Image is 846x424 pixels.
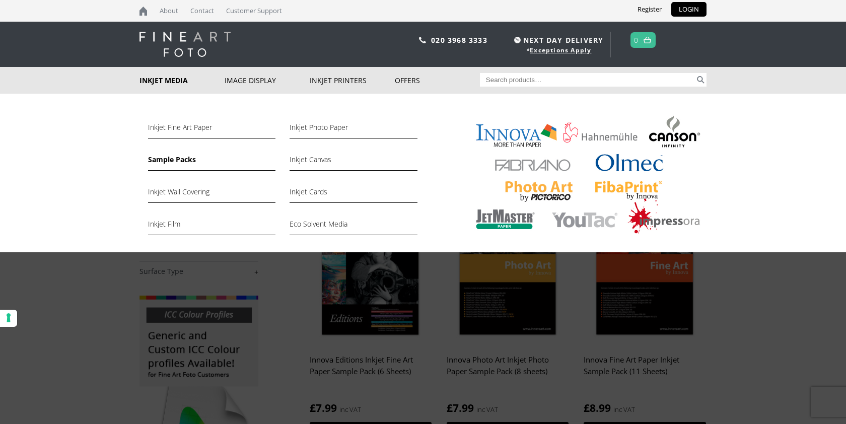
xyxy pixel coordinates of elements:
[139,67,225,94] a: Inkjet Media
[290,186,417,203] a: Inkjet Cards
[695,73,707,87] button: Search
[480,73,695,87] input: Search products…
[148,154,275,171] a: Sample Packs
[431,35,487,45] a: 020 3968 3333
[290,218,417,235] a: Eco Solvent Media
[139,32,231,57] img: logo-white.svg
[290,154,417,171] a: Inkjet Canvas
[530,46,591,54] a: Exceptions Apply
[630,2,669,17] a: Register
[148,218,275,235] a: Inkjet Film
[671,2,707,17] a: LOGIN
[644,37,651,43] img: basket.svg
[148,186,275,203] a: Inkjet Wall Covering
[310,67,395,94] a: Inkjet Printers
[419,37,426,43] img: phone.svg
[225,67,310,94] a: Image Display
[148,121,275,138] a: Inkjet Fine Art Paper
[395,67,480,94] a: Offers
[290,121,417,138] a: Inkjet Photo Paper
[512,34,603,46] span: NEXT DAY DELIVERY
[514,37,521,43] img: time.svg
[463,114,707,240] img: Inkjet-Media_brands-from-fine-art-foto-3.jpg
[634,33,639,47] a: 0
